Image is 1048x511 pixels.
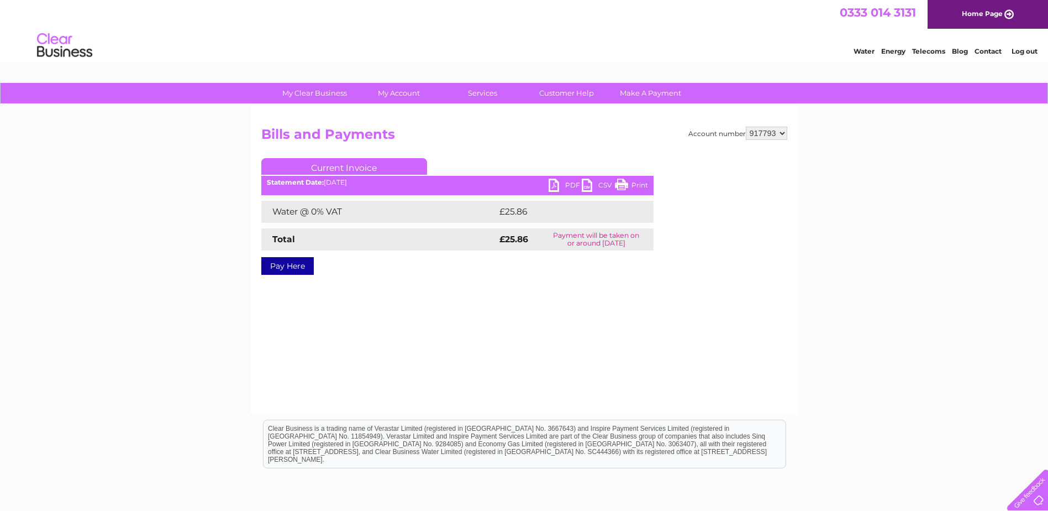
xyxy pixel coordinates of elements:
a: Energy [881,47,905,55]
strong: £25.86 [499,234,528,244]
a: Water [854,47,875,55]
div: Clear Business is a trading name of Verastar Limited (registered in [GEOGRAPHIC_DATA] No. 3667643... [264,6,786,54]
a: Current Invoice [261,158,427,175]
div: [DATE] [261,179,654,186]
a: Blog [952,47,968,55]
td: £25.86 [497,201,631,223]
a: Services [437,83,528,103]
a: Log out [1012,47,1038,55]
a: Pay Here [261,257,314,275]
td: Water @ 0% VAT [261,201,497,223]
a: Make A Payment [605,83,696,103]
a: Print [615,179,648,195]
a: Customer Help [521,83,612,103]
b: Statement Date: [267,178,324,186]
a: My Account [353,83,444,103]
a: CSV [582,179,615,195]
strong: Total [272,234,295,244]
a: PDF [549,179,582,195]
a: My Clear Business [269,83,360,103]
img: logo.png [36,29,93,62]
div: Account number [688,127,787,140]
h2: Bills and Payments [261,127,787,148]
a: Telecoms [912,47,945,55]
a: 0333 014 3131 [840,6,916,19]
td: Payment will be taken on or around [DATE] [539,228,654,251]
a: Contact [975,47,1002,55]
